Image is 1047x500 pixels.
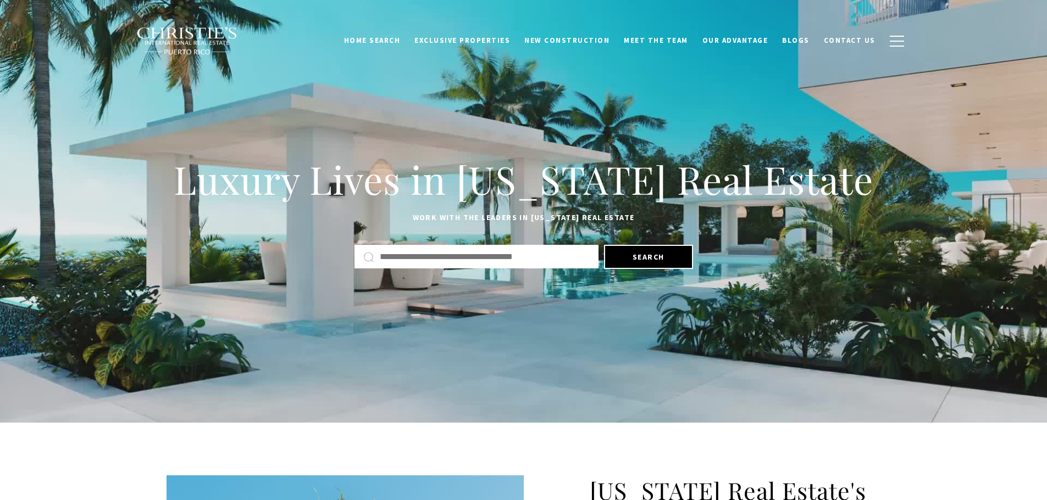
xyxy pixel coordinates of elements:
a: Exclusive Properties [407,30,517,51]
h1: Luxury Lives in [US_STATE] Real Estate [167,155,881,204]
a: Meet the Team [617,30,695,51]
a: Our Advantage [695,30,775,51]
button: Search [604,245,693,269]
span: Exclusive Properties [414,36,510,45]
p: Work with the leaders in [US_STATE] Real Estate [167,211,881,224]
a: Home Search [337,30,408,51]
span: Blogs [782,36,810,45]
a: New Construction [517,30,617,51]
span: New Construction [524,36,610,45]
img: Christie's International Real Estate black text logo [136,27,239,55]
span: Contact Us [824,36,876,45]
span: Our Advantage [702,36,768,45]
a: Blogs [775,30,817,51]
